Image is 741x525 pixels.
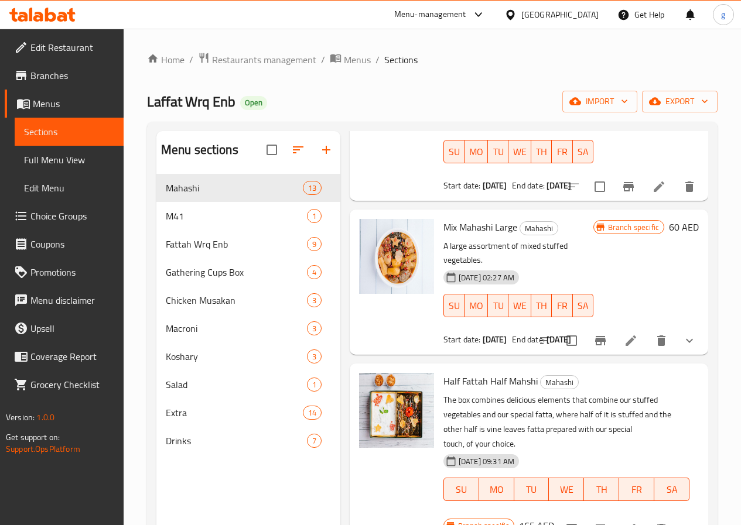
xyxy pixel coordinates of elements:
div: M411 [156,202,340,230]
button: TH [584,478,619,501]
a: Home [147,53,185,67]
button: Add section [312,136,340,164]
button: MO [465,140,488,163]
span: End date: [512,178,545,193]
a: Choice Groups [5,202,124,230]
a: Promotions [5,258,124,286]
span: import [572,94,628,109]
span: TU [493,297,504,314]
span: g [721,8,725,21]
li: / [321,53,325,67]
a: Menus [5,90,124,118]
span: Start date: [443,178,481,193]
button: Branch-specific-item [586,327,614,355]
span: FR [624,481,650,498]
span: SA [578,297,589,314]
li: / [189,53,193,67]
span: MO [484,481,510,498]
span: Gathering Cups Box [166,265,307,279]
div: Fattah Wrq Enb [166,237,307,251]
span: 3 [308,295,321,306]
span: 3 [308,351,321,362]
img: Half Fattah Half Mahshi [359,373,434,448]
p: A large assortment of mixed stuffed vegetables. [443,239,593,268]
div: Koshary [166,349,307,363]
span: 9 [308,239,321,250]
span: 1.0.0 [36,410,54,425]
span: Mahashi [166,181,303,195]
div: items [307,349,322,363]
div: items [307,209,322,223]
span: 1 [308,211,321,222]
span: WE [513,297,527,314]
span: Grocery Checklist [30,378,114,392]
div: items [307,434,322,448]
button: SU [443,294,465,317]
div: Mahashi [520,221,558,235]
span: 4 [308,267,321,278]
h6: 60 AED [669,219,699,235]
span: Mix Mahashi Large [443,218,517,236]
button: SU [443,140,465,163]
span: Edit Restaurant [30,40,114,54]
button: Branch-specific-item [614,173,643,201]
span: Branch specific [603,222,664,233]
a: Coupons [5,230,124,258]
span: SA [659,481,685,498]
span: Edit Menu [24,181,114,195]
div: Chicken Musakan [166,293,307,307]
a: Edit Menu [15,174,124,202]
button: TH [531,294,552,317]
span: Start date: [443,332,481,347]
div: Mahashi [540,375,579,389]
div: items [307,265,322,279]
span: M41 [166,209,307,223]
span: [DATE] 09:31 AM [454,456,519,467]
button: FR [552,294,572,317]
a: Full Menu View [15,146,124,174]
span: Version: [6,410,35,425]
button: SA [654,478,689,501]
span: Get support on: [6,430,60,445]
span: 13 [303,183,321,194]
div: items [307,237,322,251]
span: export [651,94,708,109]
span: 1 [308,379,321,390]
span: SA [578,143,589,160]
span: 7 [308,435,321,447]
div: Chicken Musakan3 [156,286,340,314]
a: Menus [330,52,371,67]
span: Select to update [588,174,612,199]
div: Open [240,96,267,110]
h2: Menu sections [161,141,238,159]
span: Select to update [559,328,584,353]
button: export [642,91,718,112]
div: Extra [166,406,303,420]
span: Promotions [30,265,114,279]
span: Drinks [166,434,307,448]
div: items [303,406,322,420]
button: delete [675,173,704,201]
button: FR [619,478,654,501]
b: [DATE] [547,178,571,193]
span: SU [449,481,474,498]
div: Drinks7 [156,427,340,455]
div: items [307,293,322,307]
button: TU [514,478,549,501]
span: Upsell [30,321,114,335]
span: [DATE] 02:27 AM [454,272,519,283]
span: Mahashi [541,376,578,389]
span: Macroni [166,321,307,335]
span: WE [513,143,527,160]
span: Full Menu View [24,153,114,167]
a: Edit Restaurant [5,33,124,61]
a: Edit menu item [652,180,666,194]
span: Restaurants management [212,53,316,67]
button: WE [508,294,531,317]
a: Sections [15,118,124,146]
span: 3 [308,323,321,334]
span: Sort sections [284,136,312,164]
span: Laffat Wrq Enb [147,88,235,115]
